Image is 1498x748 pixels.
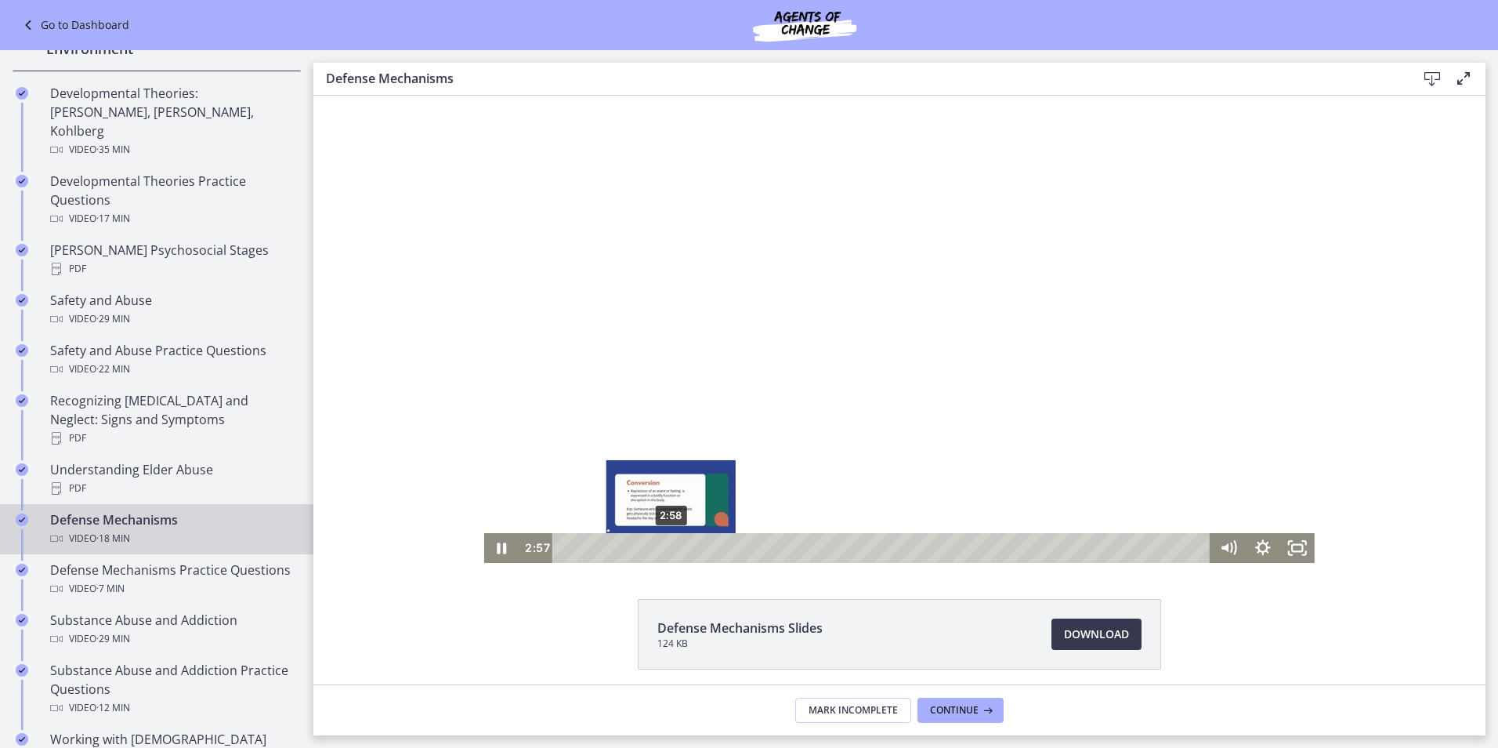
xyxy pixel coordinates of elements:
[795,698,911,723] button: Mark Incomplete
[50,260,295,278] div: PDF
[50,460,295,498] div: Understanding Elder Abuse
[96,699,130,717] span: · 12 min
[96,209,130,228] span: · 17 min
[50,209,295,228] div: Video
[50,529,295,548] div: Video
[313,96,1485,563] iframe: Video Lesson
[1064,625,1129,644] span: Download
[19,16,129,34] a: Go to Dashboard
[50,429,295,448] div: PDF
[16,244,28,256] i: Completed
[50,579,295,598] div: Video
[50,172,295,228] div: Developmental Theories Practice Questions
[657,619,823,637] span: Defense Mechanisms Slides
[16,344,28,357] i: Completed
[50,140,295,159] div: Video
[96,630,130,648] span: · 29 min
[50,561,295,598] div: Defense Mechanisms Practice Questions
[16,294,28,307] i: Completed
[50,611,295,648] div: Substance Abuse and Addiction
[96,579,125,598] span: · 7 min
[16,664,28,677] i: Completed
[50,360,295,379] div: Video
[96,529,130,548] span: · 18 min
[897,438,932,467] button: Mute
[16,394,28,407] i: Completed
[16,564,28,576] i: Completed
[50,510,295,548] div: Defense Mechanisms
[326,69,1391,88] h3: Defense Mechanisms
[1051,619,1142,650] a: Download
[50,699,295,717] div: Video
[16,463,28,476] i: Completed
[16,87,28,100] i: Completed
[657,637,823,650] span: 124 KB
[16,514,28,526] i: Completed
[917,698,1004,723] button: Continue
[16,175,28,187] i: Completed
[96,360,130,379] span: · 22 min
[50,84,295,159] div: Developmental Theories: [PERSON_NAME], [PERSON_NAME], Kohlberg
[967,438,1001,467] button: Fullscreen
[809,704,898,717] span: Mark Incomplete
[50,391,295,448] div: Recognizing [MEDICAL_DATA] and Neglect: Signs and Symptoms
[16,733,28,746] i: Completed
[50,661,295,717] div: Substance Abuse and Addiction Practice Questions
[50,310,295,329] div: Video
[711,6,899,44] img: Agents of Change
[930,704,979,717] span: Continue
[50,291,295,329] div: Safety and Abuse
[16,614,28,626] i: Completed
[50,479,295,498] div: PDF
[932,438,966,467] button: Show settings menu
[50,630,295,648] div: Video
[96,310,130,329] span: · 29 min
[50,241,295,278] div: [PERSON_NAME] Psychosocial Stages
[50,341,295,379] div: Safety and Abuse Practice Questions
[96,140,130,159] span: · 35 min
